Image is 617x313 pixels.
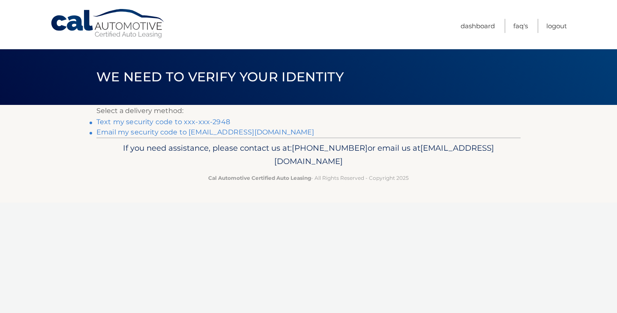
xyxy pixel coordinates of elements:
[96,118,230,126] a: Text my security code to xxx-xxx-2948
[102,141,515,169] p: If you need assistance, please contact us at: or email us at
[96,69,344,85] span: We need to verify your identity
[96,128,314,136] a: Email my security code to [EMAIL_ADDRESS][DOMAIN_NAME]
[292,143,368,153] span: [PHONE_NUMBER]
[50,9,166,39] a: Cal Automotive
[513,19,528,33] a: FAQ's
[208,175,311,181] strong: Cal Automotive Certified Auto Leasing
[461,19,495,33] a: Dashboard
[96,105,521,117] p: Select a delivery method:
[546,19,567,33] a: Logout
[102,173,515,182] p: - All Rights Reserved - Copyright 2025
